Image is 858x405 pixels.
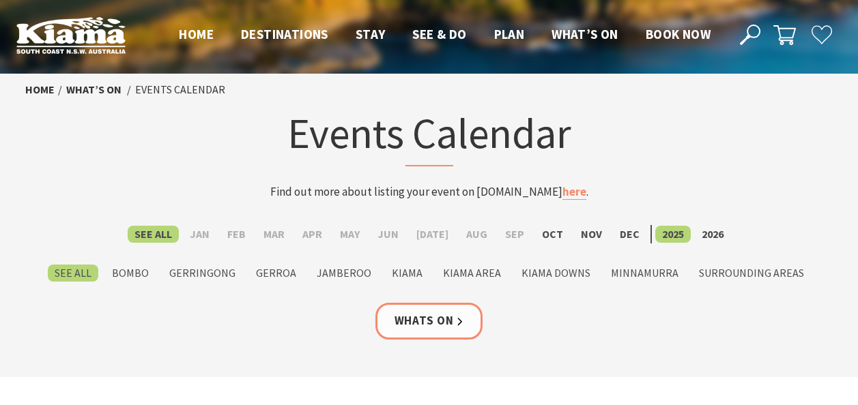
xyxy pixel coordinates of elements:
[220,226,253,243] label: Feb
[162,183,697,201] p: Find out more about listing your event on [DOMAIN_NAME] .
[48,265,98,282] label: See All
[162,106,697,166] h1: Events Calendar
[128,226,179,243] label: See All
[183,226,216,243] label: Jan
[333,226,367,243] label: May
[535,226,570,243] label: Oct
[179,26,214,42] span: Home
[375,303,483,339] a: Whats On
[249,265,303,282] label: Gerroa
[162,265,242,282] label: Gerringong
[257,226,291,243] label: Mar
[604,265,685,282] label: Minnamurra
[562,184,586,200] a: here
[695,226,730,243] label: 2026
[498,226,531,243] label: Sep
[494,26,525,42] span: Plan
[385,265,429,282] label: Kiama
[655,226,691,243] label: 2025
[165,24,724,46] nav: Main Menu
[241,26,328,42] span: Destinations
[574,226,609,243] label: Nov
[410,226,455,243] label: [DATE]
[296,226,329,243] label: Apr
[371,226,405,243] label: Jun
[646,26,711,42] span: Book now
[310,265,378,282] label: Jamberoo
[613,226,646,243] label: Dec
[515,265,597,282] label: Kiama Downs
[16,16,126,54] img: Kiama Logo
[692,265,811,282] label: Surrounding Areas
[552,26,618,42] span: What’s On
[459,226,494,243] label: Aug
[412,26,466,42] span: See & Do
[25,82,55,97] a: Home
[105,265,156,282] label: Bombo
[356,26,386,42] span: Stay
[135,81,225,99] li: Events Calendar
[66,82,121,97] a: What’s On
[436,265,508,282] label: Kiama Area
